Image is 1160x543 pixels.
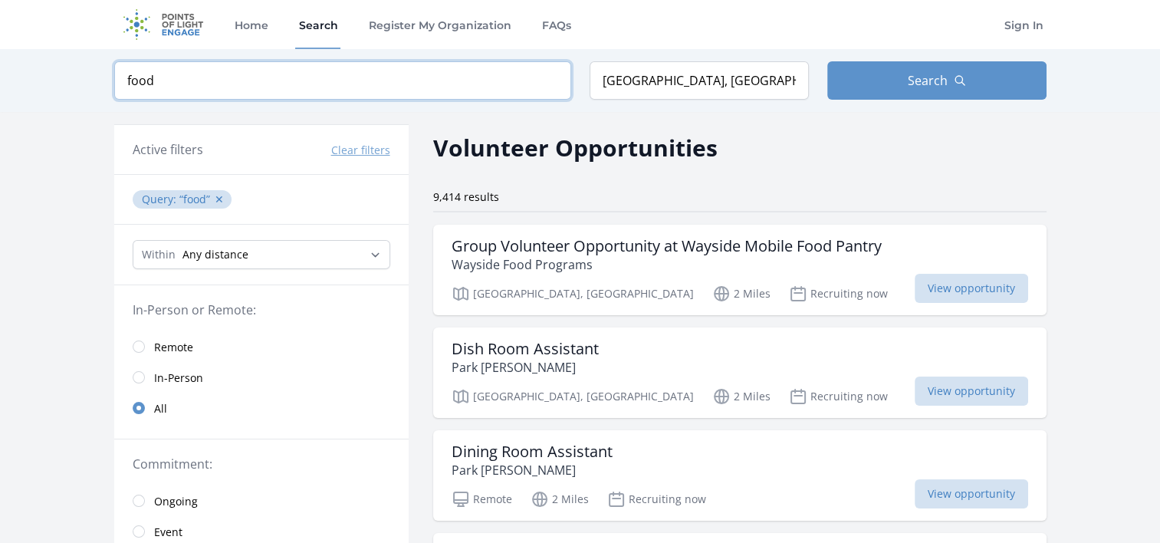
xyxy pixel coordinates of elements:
[433,430,1047,521] a: Dining Room Assistant Park [PERSON_NAME] Remote 2 Miles Recruiting now View opportunity
[827,61,1047,100] button: Search
[154,370,203,386] span: In-Person
[433,189,499,204] span: 9,414 results
[133,301,390,319] legend: In-Person or Remote:
[452,340,599,358] h3: Dish Room Assistant
[433,130,718,165] h2: Volunteer Opportunities
[215,192,224,207] button: ✕
[452,285,694,303] p: [GEOGRAPHIC_DATA], [GEOGRAPHIC_DATA]
[133,455,390,473] legend: Commitment:
[114,61,571,100] input: Keyword
[915,377,1028,406] span: View opportunity
[114,485,409,516] a: Ongoing
[789,387,888,406] p: Recruiting now
[915,274,1028,303] span: View opportunity
[154,401,167,416] span: All
[154,525,182,540] span: Event
[452,387,694,406] p: [GEOGRAPHIC_DATA], [GEOGRAPHIC_DATA]
[712,285,771,303] p: 2 Miles
[331,143,390,158] button: Clear filters
[789,285,888,303] p: Recruiting now
[908,71,948,90] span: Search
[452,358,599,377] p: Park [PERSON_NAME]
[531,490,589,508] p: 2 Miles
[114,362,409,393] a: In-Person
[607,490,706,508] p: Recruiting now
[590,61,809,100] input: Location
[179,192,210,206] q: food
[114,393,409,423] a: All
[433,327,1047,418] a: Dish Room Assistant Park [PERSON_NAME] [GEOGRAPHIC_DATA], [GEOGRAPHIC_DATA] 2 Miles Recruiting no...
[433,225,1047,315] a: Group Volunteer Opportunity at Wayside Mobile Food Pantry Wayside Food Programs [GEOGRAPHIC_DATA]...
[154,340,193,355] span: Remote
[452,237,882,255] h3: Group Volunteer Opportunity at Wayside Mobile Food Pantry
[452,255,882,274] p: Wayside Food Programs
[114,331,409,362] a: Remote
[452,461,613,479] p: Park [PERSON_NAME]
[452,443,613,461] h3: Dining Room Assistant
[142,192,179,206] span: Query :
[133,140,203,159] h3: Active filters
[133,240,390,269] select: Search Radius
[452,490,512,508] p: Remote
[154,494,198,509] span: Ongoing
[712,387,771,406] p: 2 Miles
[915,479,1028,508] span: View opportunity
